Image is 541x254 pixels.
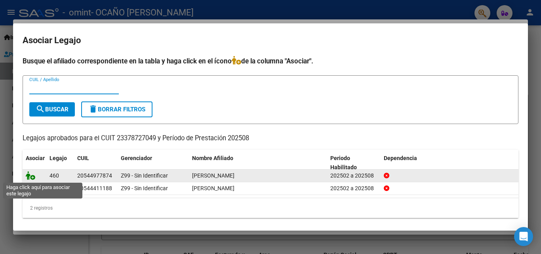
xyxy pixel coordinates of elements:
datatable-header-cell: Nombre Afiliado [189,150,327,176]
datatable-header-cell: Periodo Habilitado [327,150,381,176]
mat-icon: search [36,104,45,114]
span: Asociar [26,155,45,161]
div: 20544411188 [77,184,112,193]
span: 460 [50,172,59,179]
datatable-header-cell: Asociar [23,150,46,176]
span: Legajo [50,155,67,161]
datatable-header-cell: Legajo [46,150,74,176]
datatable-header-cell: Gerenciador [118,150,189,176]
span: Z99 - Sin Identificar [121,172,168,179]
span: MARTINEZ CIRO [192,172,234,179]
div: 202502 a 202508 [330,171,377,180]
span: CUIL [77,155,89,161]
mat-icon: delete [88,104,98,114]
span: Buscar [36,106,69,113]
span: 666 [50,185,59,191]
datatable-header-cell: CUIL [74,150,118,176]
p: Legajos aprobados para el CUIT 23378727049 y Período de Prestación 202508 [23,134,518,143]
button: Borrar Filtros [81,101,152,117]
div: Open Intercom Messenger [514,227,533,246]
span: Dependencia [384,155,417,161]
div: 2 registros [23,198,518,218]
span: ASTUDILLO EMILIANO [192,185,234,191]
span: Borrar Filtros [88,106,145,113]
button: Buscar [29,102,75,116]
span: Z99 - Sin Identificar [121,185,168,191]
datatable-header-cell: Dependencia [381,150,519,176]
div: 202502 a 202508 [330,184,377,193]
span: Periodo Habilitado [330,155,357,170]
h2: Asociar Legajo [23,33,518,48]
h4: Busque el afiliado correspondiente en la tabla y haga click en el ícono de la columna "Asociar". [23,56,518,66]
span: Gerenciador [121,155,152,161]
div: 20544977874 [77,171,112,180]
span: Nombre Afiliado [192,155,233,161]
